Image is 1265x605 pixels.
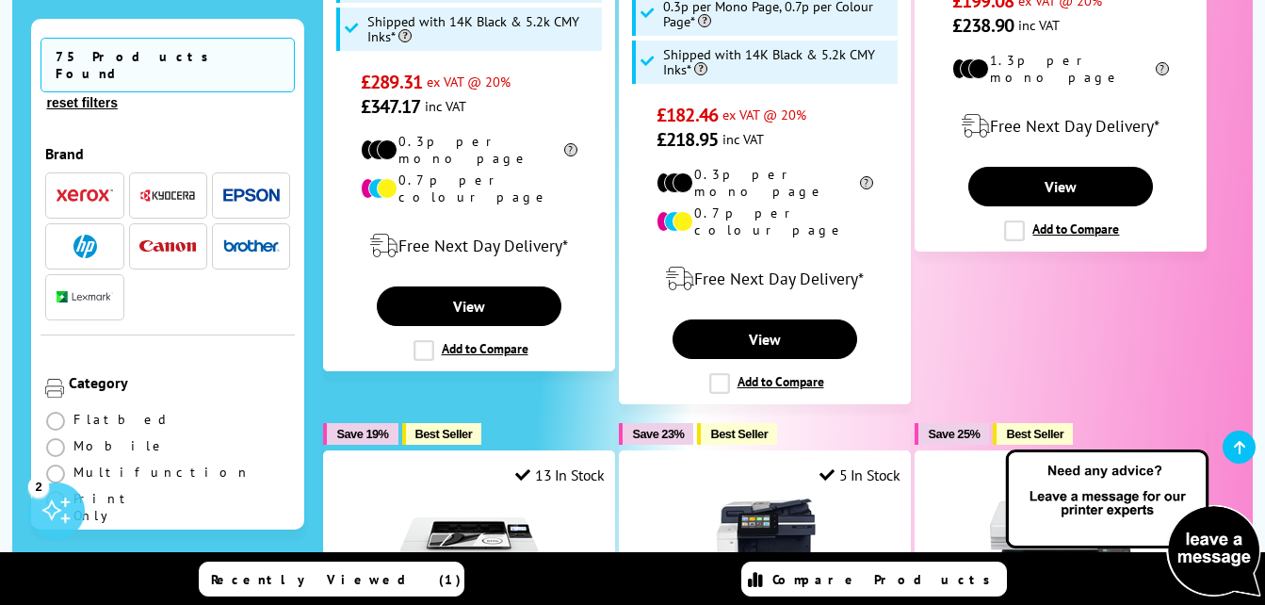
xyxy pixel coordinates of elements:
[41,38,295,92] span: 75 Products Found
[993,423,1073,445] button: Best Seller
[629,253,900,305] div: modal_delivery
[73,490,168,524] span: Print Only
[1006,427,1063,441] span: Best Seller
[968,167,1153,206] a: View
[361,172,577,205] li: 0.7p per colour page
[772,571,1000,588] span: Compare Products
[697,423,777,445] button: Best Seller
[819,466,900,484] div: 5 In Stock
[663,47,892,77] span: Shipped with 14K Black & 5.2k CMY Inks*
[414,340,528,361] label: Add to Compare
[952,52,1169,86] li: 1.3p per mono page
[199,562,464,597] a: Recently Viewed (1)
[73,464,251,481] span: Multifunction
[41,94,122,111] button: reset filters
[134,234,202,259] button: Canon
[45,144,290,163] div: Brand
[134,183,202,208] button: Kyocera
[51,183,119,208] button: Xerox
[710,427,768,441] span: Best Seller
[361,70,422,94] span: £289.31
[1004,221,1119,241] label: Add to Compare
[69,373,290,392] div: Category
[673,319,857,359] a: View
[915,423,989,445] button: Save 25%
[361,94,420,119] span: £347.17
[139,188,196,203] img: Kyocera
[51,234,119,259] button: HP
[223,239,280,253] img: Brother
[427,73,511,90] span: ex VAT @ 20%
[619,423,693,445] button: Save 23%
[1018,16,1060,34] span: inc VAT
[515,466,604,484] div: 13 In Stock
[333,220,604,272] div: modal_delivery
[361,133,577,167] li: 0.3p per mono page
[336,427,388,441] span: Save 19%
[139,240,196,253] img: Canon
[323,423,397,445] button: Save 19%
[1001,447,1265,601] img: Open Live Chat window
[73,235,97,258] img: HP
[722,130,764,148] span: inc VAT
[218,183,285,208] button: Epson
[73,411,172,428] span: Flatbed
[57,189,113,203] img: Xerox
[722,106,806,123] span: ex VAT @ 20%
[367,14,596,44] span: Shipped with 14K Black & 5.2k CMY Inks*
[657,127,718,152] span: £218.95
[925,100,1195,153] div: modal_delivery
[741,562,1007,597] a: Compare Products
[657,166,873,200] li: 0.3p per mono page
[377,286,561,326] a: View
[952,13,1014,38] span: £238.90
[657,204,873,238] li: 0.7p per colour page
[709,373,824,394] label: Add to Compare
[657,103,718,127] span: £182.46
[223,188,280,203] img: Epson
[402,423,482,445] button: Best Seller
[218,234,285,259] button: Brother
[632,427,684,441] span: Save 23%
[425,97,466,115] span: inc VAT
[73,437,167,454] span: Mobile
[28,476,49,497] div: 2
[51,285,119,310] button: Lexmark
[415,427,473,441] span: Best Seller
[57,292,113,303] img: Lexmark
[45,379,64,398] img: Category
[928,427,980,441] span: Save 25%
[211,571,462,588] span: Recently Viewed (1)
